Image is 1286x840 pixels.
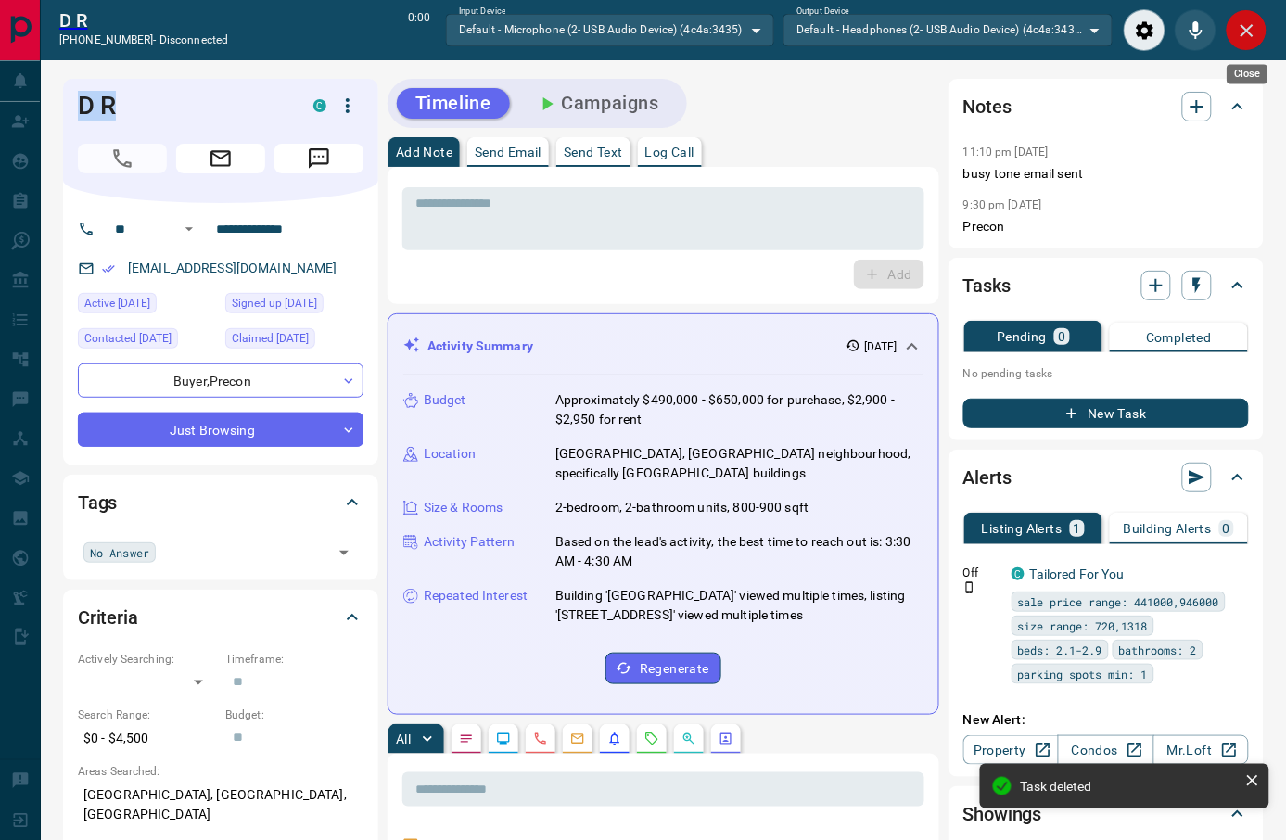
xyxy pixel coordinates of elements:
div: Task deleted [1021,779,1238,794]
div: Alerts [963,455,1249,500]
a: Tailored For You [1030,566,1125,581]
span: Email [176,144,265,173]
a: [EMAIL_ADDRESS][DOMAIN_NAME] [128,261,337,275]
div: Default - Headphones (2- USB Audio Device) (4c4a:3435) [783,14,1113,45]
div: Tasks [963,263,1249,308]
span: disconnected [159,33,228,46]
p: Activity Pattern [424,532,515,552]
p: New Alert: [963,710,1249,730]
svg: Requests [644,732,659,746]
svg: Email Verified [102,262,115,275]
p: Search Range: [78,706,216,723]
p: Repeated Interest [424,586,528,605]
p: Pending [997,330,1047,343]
div: Mon Oct 13 2025 [225,328,363,354]
p: 1 [1074,522,1081,535]
a: D R [59,9,228,32]
button: Timeline [397,88,510,119]
span: Signed up [DATE] [232,294,317,312]
p: Activity Summary [427,337,533,356]
h2: Notes [963,92,1012,121]
svg: Listing Alerts [607,732,622,746]
span: parking spots min: 1 [1018,665,1148,683]
p: Size & Rooms [424,498,503,517]
p: 0:00 [408,9,430,51]
span: size range: 720,1318 [1018,617,1148,635]
span: bathrooms: 2 [1119,641,1197,659]
div: Default - Microphone (2- USB Audio Device) (4c4a:3435) [446,14,775,45]
div: Mon Oct 13 2025 [78,328,216,354]
span: Message [274,144,363,173]
span: Claimed [DATE] [232,329,309,348]
div: Mute [1175,9,1216,51]
p: Listing Alerts [982,522,1063,535]
p: busy tone email sent [963,164,1249,184]
p: 2-bedroom, 2-bathroom units, 800-900 sqft [555,498,809,517]
p: Areas Searched: [78,763,363,780]
p: 0 [1058,330,1065,343]
span: sale price range: 441000,946000 [1018,592,1219,611]
div: condos.ca [313,99,326,112]
p: 0 [1223,522,1230,535]
p: Approximately $490,000 - $650,000 for purchase, $2,900 - $2,950 for rent [555,390,923,429]
button: Open [178,218,200,240]
div: Activity Summary[DATE] [403,329,923,363]
button: New Task [963,399,1249,428]
label: Output Device [796,6,849,18]
p: Completed [1146,331,1212,344]
h2: Tasks [963,271,1011,300]
span: Active [DATE] [84,294,150,312]
div: Tags [78,480,363,525]
div: Showings [963,792,1249,836]
p: Based on the lead's activity, the best time to reach out is: 3:30 AM - 4:30 AM [555,532,923,571]
p: Budget: [225,706,363,723]
span: Call [78,144,167,173]
button: Regenerate [605,653,721,684]
div: Sun Oct 12 2025 [78,293,216,319]
div: condos.ca [1012,567,1025,580]
a: Mr.Loft [1153,735,1249,765]
p: Send Email [475,146,541,159]
label: Input Device [459,6,506,18]
p: Log Call [645,146,694,159]
svg: Emails [570,732,585,746]
svg: Agent Actions [719,732,733,746]
p: Building Alerts [1124,522,1212,535]
svg: Calls [533,732,548,746]
div: Close [1228,64,1268,83]
p: Off [963,565,1000,581]
p: [DATE] [864,338,898,355]
p: [PHONE_NUMBER] - [59,32,228,48]
p: Location [424,444,476,464]
p: $0 - $4,500 [78,723,216,754]
p: Send Text [564,146,623,159]
p: 9:30 pm [DATE] [963,198,1042,211]
h2: Showings [963,799,1042,829]
p: No pending tasks [963,360,1249,388]
span: beds: 2.1-2.9 [1018,641,1102,659]
h1: D R [78,91,286,121]
span: No Answer [90,543,149,562]
div: Notes [963,84,1249,129]
svg: Opportunities [681,732,696,746]
h2: Tags [78,488,117,517]
div: Buyer , Precon [78,363,363,398]
p: [GEOGRAPHIC_DATA], [GEOGRAPHIC_DATA], [GEOGRAPHIC_DATA] [78,780,363,830]
span: Contacted [DATE] [84,329,172,348]
p: All [396,732,411,745]
a: Property [963,735,1059,765]
div: Close [1226,9,1267,51]
p: 11:10 pm [DATE] [963,146,1049,159]
svg: Notes [459,732,474,746]
svg: Push Notification Only [963,581,976,594]
div: Just Browsing [78,413,363,447]
svg: Lead Browsing Activity [496,732,511,746]
p: Precon [963,217,1249,236]
p: Add Note [396,146,452,159]
a: Condos [1058,735,1153,765]
p: Building '[GEOGRAPHIC_DATA]' viewed multiple times, listing '[STREET_ADDRESS]' viewed multiple times [555,586,923,625]
p: Budget [424,390,466,410]
button: Open [331,540,357,566]
button: Campaigns [517,88,678,119]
